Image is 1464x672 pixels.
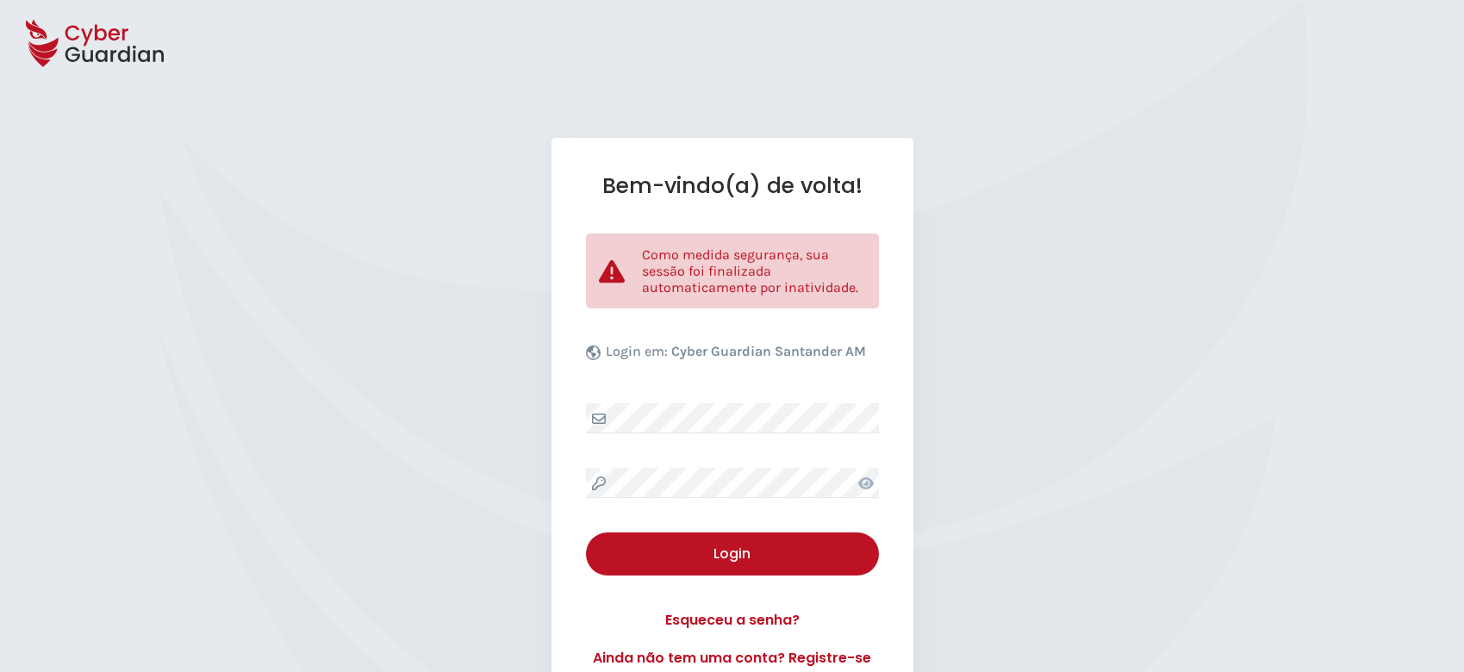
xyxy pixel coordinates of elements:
[586,532,879,576] button: Login
[671,343,866,359] b: Cyber Guardian Santander AM
[606,343,866,369] p: Login em:
[599,544,866,564] div: Login
[586,172,879,199] h1: Bem-vindo(a) de volta!
[642,246,866,296] p: Como medida segurança, sua sessão foi finalizada automaticamente por inatividade.
[586,648,879,669] a: Ainda não tem uma conta? Registre-se
[586,610,879,631] a: Esqueceu a senha?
